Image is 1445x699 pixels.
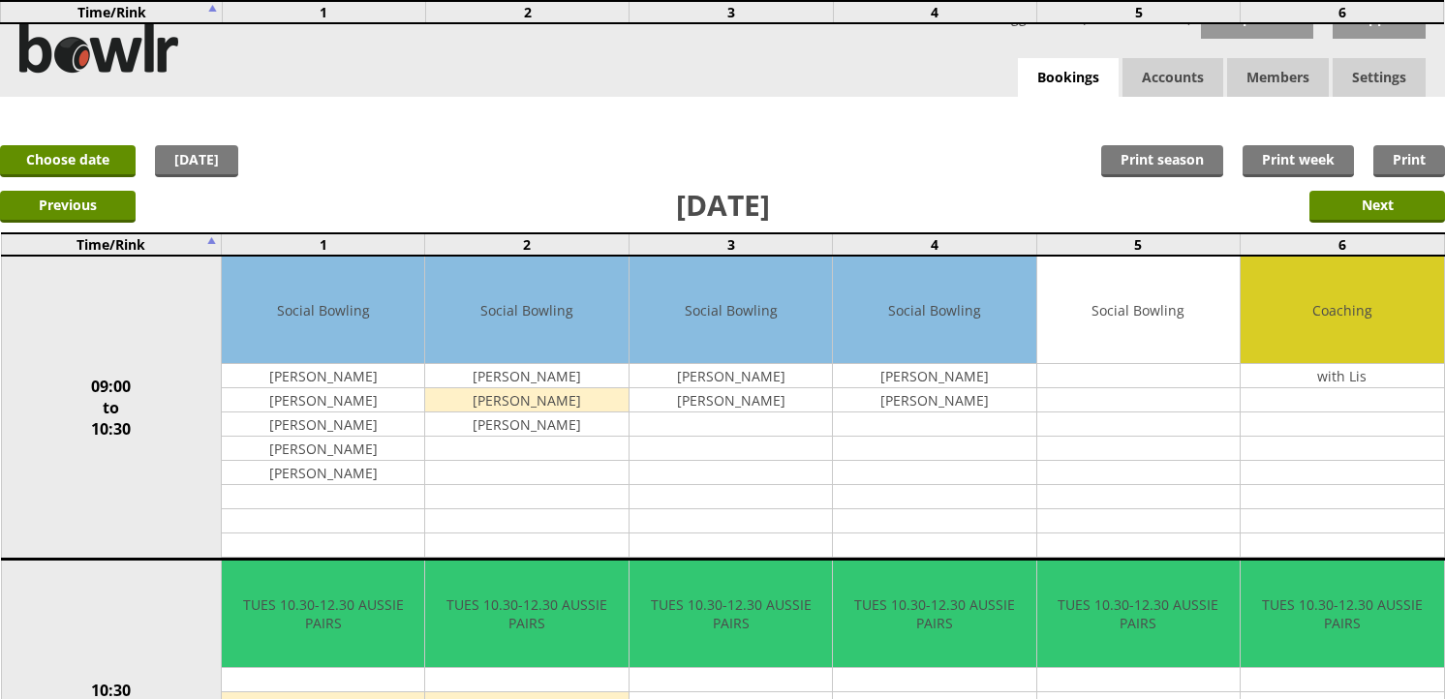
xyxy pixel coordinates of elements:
[222,364,424,388] td: [PERSON_NAME]
[630,388,832,412] td: [PERSON_NAME]
[1,1,222,23] td: Time/Rink
[1373,145,1445,177] a: Print
[1,256,222,560] td: 09:00 to 10:30
[222,233,425,256] td: 1
[425,233,629,256] td: 2
[426,1,630,23] td: 2
[1227,58,1329,97] span: Members
[630,257,832,364] td: Social Bowling
[833,233,1036,256] td: 4
[833,388,1035,412] td: [PERSON_NAME]
[1036,1,1240,23] td: 5
[1333,58,1426,97] span: Settings
[222,461,424,485] td: [PERSON_NAME]
[222,561,424,668] td: TUES 10.30-12.30 AUSSIE PAIRS
[155,145,238,177] a: [DATE]
[1018,58,1119,98] a: Bookings
[222,1,425,23] td: 1
[425,412,628,437] td: [PERSON_NAME]
[1037,257,1240,364] td: Social Bowling
[1243,145,1354,177] a: Print week
[1241,364,1443,388] td: with Lis
[222,388,424,412] td: [PERSON_NAME]
[833,257,1035,364] td: Social Bowling
[1241,233,1444,256] td: 6
[1309,191,1445,223] input: Next
[1,233,222,256] td: Time/Rink
[629,233,832,256] td: 3
[1101,145,1223,177] a: Print season
[1241,257,1443,364] td: Coaching
[833,1,1036,23] td: 4
[630,1,833,23] td: 3
[1122,58,1223,97] span: Accounts
[833,561,1035,668] td: TUES 10.30-12.30 AUSSIE PAIRS
[222,412,424,437] td: [PERSON_NAME]
[425,561,628,668] td: TUES 10.30-12.30 AUSSIE PAIRS
[425,257,628,364] td: Social Bowling
[630,561,832,668] td: TUES 10.30-12.30 AUSSIE PAIRS
[222,437,424,461] td: [PERSON_NAME]
[425,388,628,412] td: [PERSON_NAME]
[1036,233,1240,256] td: 5
[1241,561,1443,668] td: TUES 10.30-12.30 AUSSIE PAIRS
[1241,1,1444,23] td: 6
[1037,561,1240,668] td: TUES 10.30-12.30 AUSSIE PAIRS
[222,257,424,364] td: Social Bowling
[833,364,1035,388] td: [PERSON_NAME]
[630,364,832,388] td: [PERSON_NAME]
[425,364,628,388] td: [PERSON_NAME]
